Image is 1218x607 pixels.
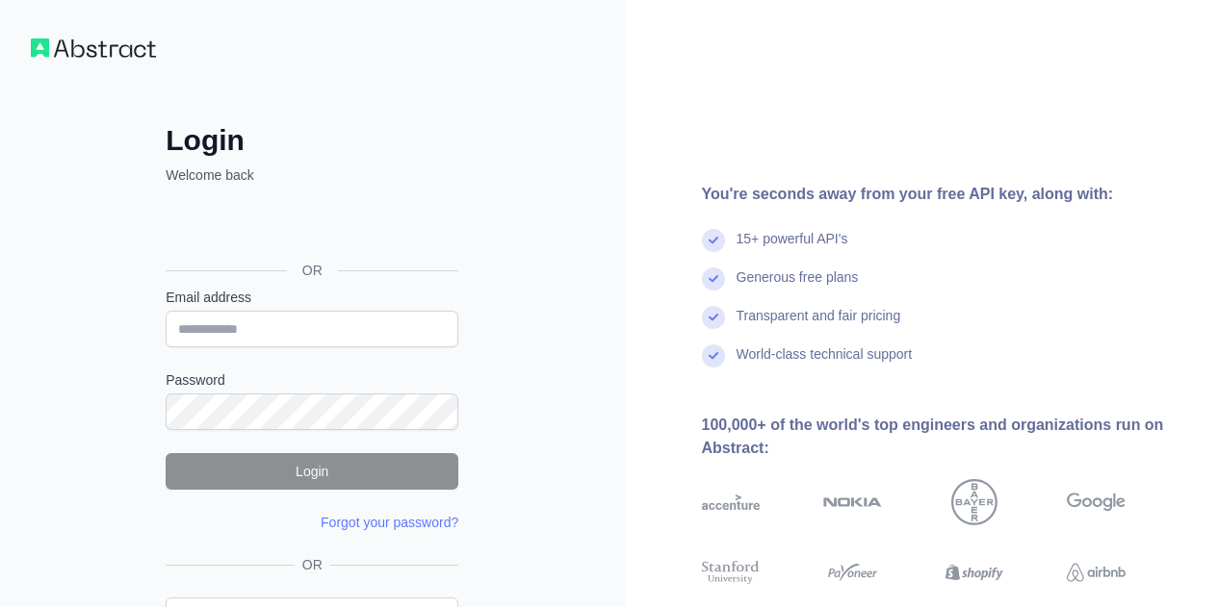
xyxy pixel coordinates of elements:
[1067,558,1126,587] img: airbnb
[702,414,1188,460] div: 100,000+ of the world's top engineers and organizations run on Abstract:
[166,123,458,158] h2: Login
[823,558,882,587] img: payoneer
[166,288,458,307] label: Email address
[156,206,464,248] iframe: Schaltfläche „Über Google anmelden“
[166,370,458,390] label: Password
[823,479,882,525] img: nokia
[702,183,1188,206] div: You're seconds away from your free API key, along with:
[737,267,859,306] div: Generous free plans
[31,38,156,58] img: Workflow
[166,165,458,185] p: Welcome back
[702,306,725,329] img: check mark
[737,344,913,383] div: World-class technical support
[951,479,998,525] img: bayer
[166,453,458,490] button: Login
[287,261,338,280] span: OR
[702,479,761,525] img: accenture
[737,229,848,267] div: 15+ powerful API's
[702,344,725,367] img: check mark
[1067,479,1126,525] img: google
[321,515,458,530] a: Forgot your password?
[946,558,1004,587] img: shopify
[702,229,725,252] img: check mark
[702,267,725,291] img: check mark
[737,306,901,344] div: Transparent and fair pricing
[702,558,761,587] img: stanford university
[295,555,330,574] span: OR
